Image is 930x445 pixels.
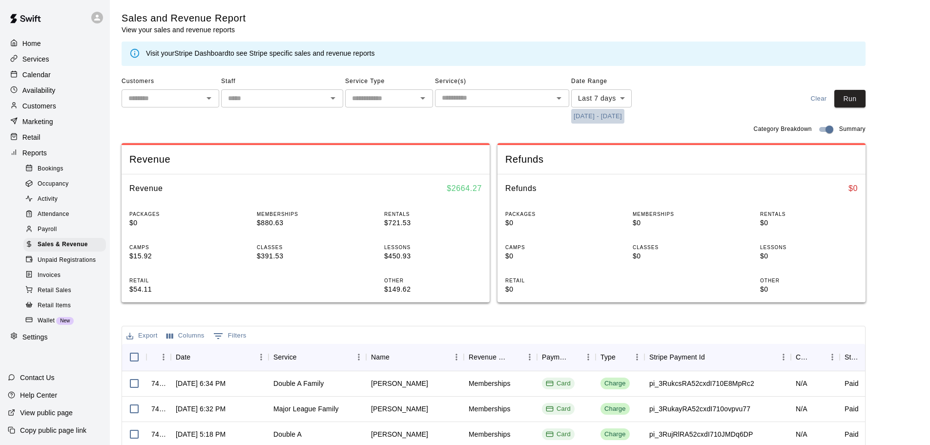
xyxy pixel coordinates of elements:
a: Occupancy [23,176,110,191]
div: Double A [273,429,302,439]
p: $54.11 [129,284,227,295]
a: Services [8,52,102,66]
span: Retail Items [38,301,71,311]
button: Sort [567,350,581,364]
p: $0 [505,218,603,228]
p: CAMPS [129,244,227,251]
p: Reports [22,148,47,158]
a: Retail Sales [23,283,110,298]
div: Paid [845,429,859,439]
div: Name [371,343,390,371]
div: Card [546,430,571,439]
button: Menu [825,350,840,364]
button: Menu [156,350,171,364]
button: Export [124,328,160,343]
span: Unpaid Registrations [38,255,96,265]
div: Aug 10, 2025, 6:32 PM [176,404,226,414]
button: Sort [705,350,719,364]
button: Show filters [211,328,249,344]
p: LESSONS [384,244,482,251]
div: Unpaid Registrations [23,254,106,267]
div: Retail Sales [23,284,106,297]
button: Sort [390,350,403,364]
p: RETAIL [505,277,603,284]
span: Sales & Revenue [38,240,88,250]
div: 748301 [151,429,166,439]
p: Retail [22,132,41,142]
p: Availability [22,85,56,95]
p: CLASSES [257,244,354,251]
span: Invoices [38,271,61,280]
h6: $ 2664.27 [447,182,482,195]
div: Aug 10, 2025, 5:18 PM [176,429,226,439]
div: Coupon [791,343,840,371]
div: Bookings [23,162,106,176]
div: WalletNew [23,314,106,328]
button: Open [326,91,340,105]
div: Type [596,343,644,371]
p: $0 [633,251,730,261]
h5: Sales and Revenue Report [122,12,246,25]
div: Customers [8,99,102,113]
button: Sort [190,350,204,364]
span: Activity [38,194,58,204]
span: New [56,318,74,323]
div: Status [840,343,889,371]
p: $0 [633,218,730,228]
div: pi_3RukcsRA52cxdI710E8MpRc2 [649,379,754,388]
p: Settings [22,332,48,342]
div: Payroll [23,223,106,236]
p: View public page [20,408,73,418]
p: MEMBERSHIPS [257,211,354,218]
div: Activity [23,192,106,206]
span: Summary [839,125,866,134]
p: Services [22,54,49,64]
p: RETAIL [129,277,227,284]
a: Reports [8,146,102,160]
p: Calendar [22,70,51,80]
p: $0 [505,251,603,261]
div: Attendance [23,208,106,221]
span: Revenue [129,153,482,166]
button: Menu [254,350,269,364]
span: Attendance [38,210,69,219]
div: N/A [796,379,807,388]
div: Coupon [796,343,811,371]
div: Memberships [469,429,511,439]
button: Select columns [164,328,207,343]
div: Retail Items [23,299,106,313]
span: Date Range [571,74,657,89]
a: Activity [23,192,110,207]
a: Stripe Dashboard [174,49,228,57]
div: Status [845,343,860,371]
a: Payroll [23,222,110,237]
div: Revenue Category [464,343,537,371]
p: $880.63 [257,218,354,228]
p: Contact Us [20,373,55,382]
div: Sales & Revenue [23,238,106,252]
p: Customers [22,101,56,111]
p: $450.93 [384,251,482,261]
a: Retail [8,130,102,145]
span: Customers [122,74,219,89]
div: Paid [845,379,859,388]
div: Major League Family [273,404,339,414]
p: Home [22,39,41,48]
p: $721.53 [384,218,482,228]
div: Greg Endow [371,429,428,439]
button: Sort [616,350,629,364]
p: $391.53 [257,251,354,261]
button: Open [416,91,430,105]
button: Run [834,90,866,108]
a: Bookings [23,161,110,176]
div: Service [269,343,366,371]
button: Clear [803,90,834,108]
h6: Refunds [505,182,537,195]
div: Home [8,36,102,51]
button: Menu [581,350,596,364]
a: Availability [8,83,102,98]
